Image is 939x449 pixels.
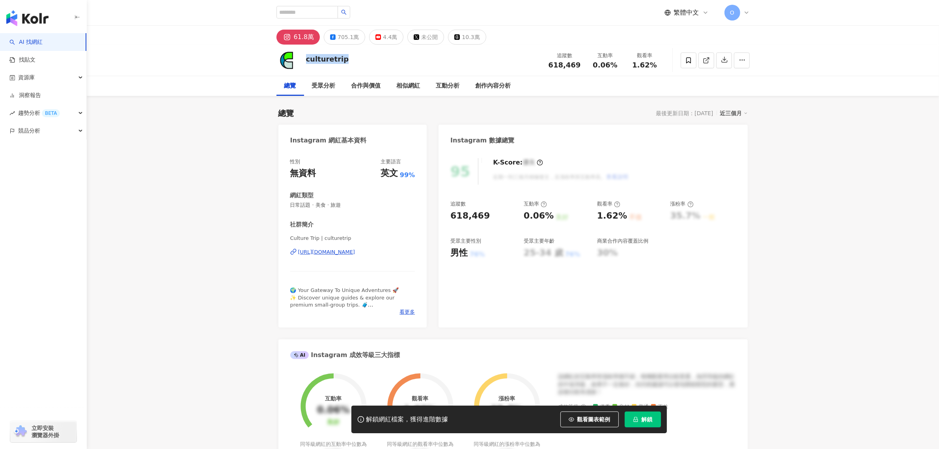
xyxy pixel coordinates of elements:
[524,200,547,208] div: 互動率
[18,122,40,140] span: 競品分析
[6,10,49,26] img: logo
[9,56,35,64] a: 找貼文
[524,238,554,245] div: 受眾主要年齡
[651,404,668,410] span: 不佳
[720,108,748,118] div: 近三個月
[612,404,630,410] span: 良好
[633,417,638,422] span: lock
[730,8,734,17] span: O
[632,404,649,410] span: 普通
[450,210,490,222] div: 618,469
[436,81,460,91] div: 互動分析
[491,405,523,416] div: 35.7%
[290,235,415,242] span: Culture Trip | culturetrip
[290,351,400,359] div: Instagram 成效等級三大指標
[381,167,398,180] div: 英文
[351,81,381,91] div: 合作與價值
[290,136,367,145] div: Instagram 網紅基本資料
[558,373,736,396] div: 該網紅的互動率和漲粉率都不錯，唯獨觀看率比較普通，為同等級的網紅的中低等級，效果不一定會好，但仍然建議可以發包開箱類型的案型，應該會比較有成效！
[632,61,657,69] span: 1.62%
[290,351,309,359] div: AI
[42,109,60,117] div: BETA
[404,405,437,416] div: 1.62%
[642,416,653,423] span: 解鎖
[312,81,336,91] div: 受眾分析
[450,238,481,245] div: 受眾主要性別
[13,425,28,438] img: chrome extension
[10,421,77,442] a: chrome extension立即安裝 瀏覽器外掛
[524,210,554,222] div: 0.06%
[674,8,699,17] span: 繁體中文
[369,30,403,45] button: 4.4萬
[450,247,468,259] div: 男性
[400,171,415,180] span: 99%
[476,81,511,91] div: 創作內容分析
[448,30,486,45] button: 10.3萬
[18,69,35,86] span: 資源庫
[341,9,347,15] span: search
[656,110,713,116] div: 最後更新日期：[DATE]
[593,61,617,69] span: 0.06%
[597,210,627,222] div: 1.62%
[597,238,648,245] div: 商業合作內容覆蓋比例
[317,405,350,416] div: 0.06%
[276,49,300,72] img: KOL Avatar
[284,81,296,91] div: 總覽
[276,30,320,45] button: 61.8萬
[290,287,399,315] span: 🌍 Your Gateway To Unique Adventures 🚀 ✨ Discover unique guides & explore our premium small-group ...
[399,309,415,316] span: 看更多
[18,104,60,122] span: 趨勢分析
[590,52,620,60] div: 互動率
[383,32,397,43] div: 4.4萬
[558,404,736,410] div: 成效等級 ：
[630,52,660,60] div: 觀看率
[290,158,301,165] div: 性別
[412,395,428,402] div: 觀看率
[32,425,59,439] span: 立即安裝 瀏覽器外掛
[597,200,620,208] div: 觀看率
[9,38,43,46] a: searchAI 找網紅
[493,158,543,167] div: K-Score :
[670,200,694,208] div: 漲粉率
[450,200,466,208] div: 追蹤數
[625,412,661,427] button: 解鎖
[325,395,342,402] div: 互動率
[9,92,41,99] a: 洞察報告
[338,32,359,43] div: 705.1萬
[549,52,581,60] div: 追蹤數
[498,395,515,402] div: 漲粉率
[294,32,314,43] div: 61.8萬
[421,32,438,43] div: 未公開
[407,30,444,45] button: 未公開
[290,167,316,180] div: 無資料
[549,61,581,69] span: 618,469
[290,202,415,209] span: 日常話題 · 美食 · 旅遊
[9,110,15,116] span: rise
[450,136,514,145] div: Instagram 數據總覽
[298,249,355,256] div: [URL][DOMAIN_NAME]
[324,30,365,45] button: 705.1萬
[560,412,619,427] button: 觀看圖表範例
[306,54,349,64] div: culturetrip
[290,191,314,200] div: 網紅類型
[593,404,610,410] span: 優秀
[381,158,401,165] div: 主要語言
[290,221,314,229] div: 社群簡介
[397,81,420,91] div: 相似網紅
[366,415,448,424] div: 解鎖網紅檔案，獲得進階數據
[290,249,415,256] a: [URL][DOMAIN_NAME]
[278,108,294,119] div: 總覽
[462,32,480,43] div: 10.3萬
[577,416,610,423] span: 觀看圖表範例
